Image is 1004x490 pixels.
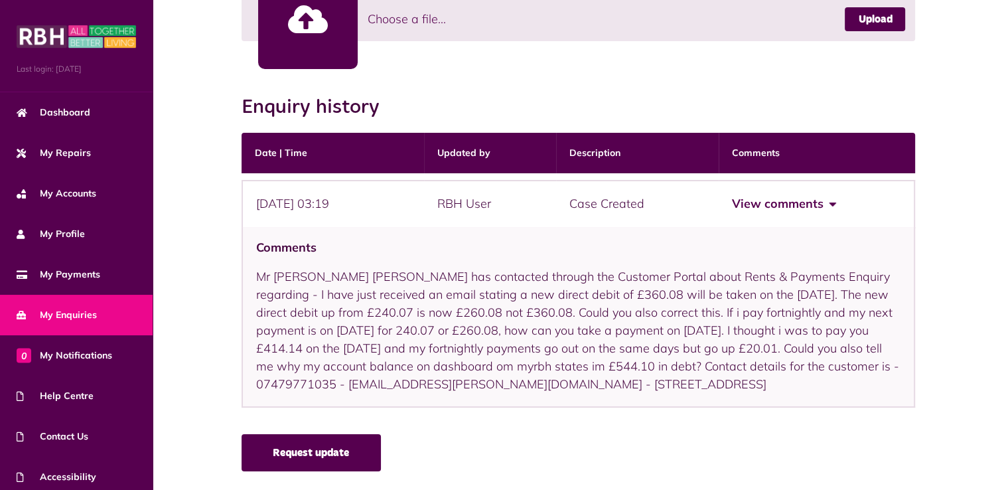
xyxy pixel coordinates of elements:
[242,434,381,471] a: Request update
[17,63,136,75] span: Last login: [DATE]
[17,430,88,444] span: Contact Us
[424,180,556,228] div: RBH User
[17,470,96,484] span: Accessibility
[17,348,31,363] span: 0
[17,106,90,120] span: Dashboard
[242,180,425,228] div: [DATE] 03:19
[17,389,94,403] span: Help Centre
[719,133,916,173] th: Comments
[242,227,916,408] div: Mr [PERSON_NAME] [PERSON_NAME] has contacted through the Customer Portal about Rents & Payments E...
[424,133,556,173] th: Updated by
[242,96,393,120] h2: Enquiry history
[732,195,835,214] button: View comments
[17,227,85,241] span: My Profile
[17,187,96,201] span: My Accounts
[17,146,91,160] span: My Repairs
[242,133,425,173] th: Date | Time
[556,133,718,173] th: Description
[17,308,97,322] span: My Enquiries
[17,349,112,363] span: My Notifications
[556,180,718,228] div: Case Created
[368,10,446,28] span: Choose a file...
[17,23,136,50] img: MyRBH
[845,7,905,31] a: Upload
[17,268,100,282] span: My Payments
[256,240,901,255] h4: Comments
